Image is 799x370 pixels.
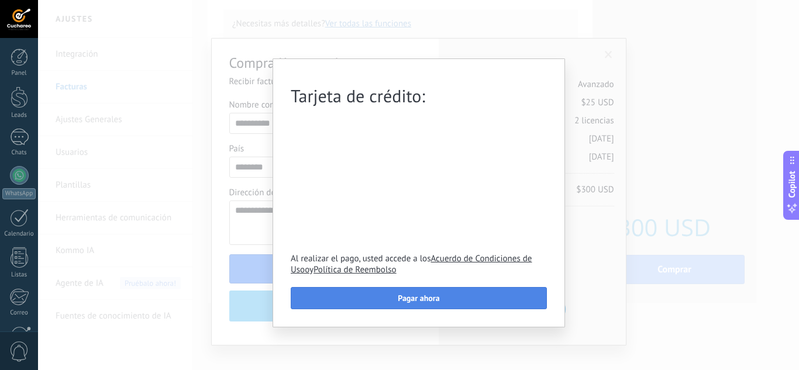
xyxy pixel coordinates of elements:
[398,294,439,302] span: Pagar ahora
[2,112,36,119] div: Leads
[2,271,36,279] div: Listas
[2,188,36,199] div: WhatsApp
[314,264,397,275] a: Política de Reembolso
[291,253,532,275] a: Acuerdo de Condiciones de Usoo
[2,309,36,317] div: Correo
[288,115,549,253] iframe: Campo de entrada seguro para el pago
[291,253,547,275] div: Al realizar el pago, usted accede a los y
[2,230,36,238] div: Calendario
[786,171,798,198] span: Copilot
[291,287,547,309] button: Pagar ahora
[2,149,36,157] div: Chats
[291,88,547,105] h3: Tarjeta de crédito:
[2,70,36,77] div: Panel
